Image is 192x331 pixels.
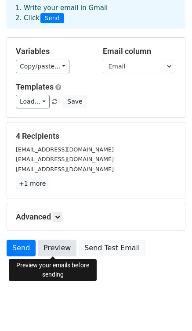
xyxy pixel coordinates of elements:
a: Send Test Email [79,240,145,256]
small: [EMAIL_ADDRESS][DOMAIN_NAME] [16,146,114,153]
h5: Advanced [16,212,176,222]
a: Preview [38,240,76,256]
h5: Email column [103,47,177,56]
iframe: Chat Widget [148,289,192,331]
h5: Variables [16,47,90,56]
small: [EMAIL_ADDRESS][DOMAIN_NAME] [16,156,114,162]
a: Copy/paste... [16,60,69,73]
span: Send [40,13,64,24]
a: Load... [16,95,50,108]
a: Templates [16,82,54,91]
div: 1. Write your email in Gmail 2. Click [9,3,183,23]
div: Preview your emails before sending [9,259,97,281]
a: Send [7,240,36,256]
button: Save [63,95,86,108]
h5: 4 Recipients [16,131,176,141]
small: [EMAIL_ADDRESS][DOMAIN_NAME] [16,166,114,173]
a: +1 more [16,178,49,189]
